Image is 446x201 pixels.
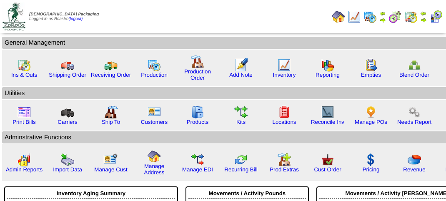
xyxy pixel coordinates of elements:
[408,153,421,166] img: pie_chart.png
[272,119,296,125] a: Locations
[224,166,257,173] a: Recurring Bill
[191,153,204,166] img: edi.gif
[270,166,299,173] a: Prod Extras
[53,166,82,173] a: Import Data
[29,12,99,17] span: [DEMOGRAPHIC_DATA] Packaging
[3,3,25,30] img: zoroco-logo-small.webp
[182,166,213,173] a: Manage EDI
[364,106,378,119] img: po.png
[314,166,341,173] a: Cust Order
[321,153,334,166] img: cust_order.png
[58,119,77,125] a: Carriers
[364,153,378,166] img: dollar.gif
[69,17,83,21] a: (logout)
[102,119,120,125] a: Ship To
[144,163,165,176] a: Manage Address
[191,106,204,119] img: cabinet.gif
[18,58,31,72] img: calendarinout.gif
[234,153,248,166] img: reconcile.gif
[234,58,248,72] img: orders.gif
[278,153,291,166] img: prodextras.gif
[388,10,402,23] img: calendarblend.gif
[379,17,386,23] img: arrowright.gif
[364,58,378,72] img: workorder.gif
[316,72,340,78] a: Reporting
[29,12,99,21] span: Logged in as Rcastro
[408,58,421,72] img: network.png
[403,166,425,173] a: Revenue
[91,72,131,78] a: Receiving Order
[18,153,31,166] img: graph2.png
[420,17,427,23] img: arrowright.gif
[104,106,118,119] img: factory2.gif
[234,106,248,119] img: workflow.gif
[408,106,421,119] img: workflow.png
[429,10,443,23] img: calendarcustomer.gif
[229,72,253,78] a: Add Note
[311,119,344,125] a: Reconcile Inv
[332,10,345,23] img: home.gif
[191,55,204,68] img: factory.gif
[363,10,377,23] img: calendarprod.gif
[420,10,427,17] img: arrowleft.gif
[7,188,175,199] div: Inventory Aging Summary
[141,72,168,78] a: Production
[61,106,74,119] img: truck3.gif
[361,72,381,78] a: Empties
[61,58,74,72] img: truck.gif
[103,153,119,166] img: managecust.png
[148,150,161,163] img: home.gif
[61,153,74,166] img: import.gif
[273,72,296,78] a: Inventory
[363,166,380,173] a: Pricing
[278,106,291,119] img: locations.gif
[379,10,386,17] img: arrowleft.gif
[187,119,209,125] a: Products
[11,72,37,78] a: Ins & Outs
[321,106,334,119] img: line_graph2.gif
[94,166,127,173] a: Manage Cust
[321,58,334,72] img: graph.gif
[399,72,429,78] a: Blend Order
[104,58,118,72] img: truck2.gif
[148,106,161,119] img: customers.gif
[6,166,43,173] a: Admin Reports
[18,106,31,119] img: invoice2.gif
[348,10,361,23] img: line_graph.gif
[355,119,387,125] a: Manage POs
[188,188,306,199] div: Movements / Activity Pounds
[148,58,161,72] img: calendarprod.gif
[184,68,211,81] a: Production Order
[13,119,36,125] a: Print Bills
[49,72,86,78] a: Shipping Order
[278,58,291,72] img: line_graph.gif
[141,119,168,125] a: Customers
[397,119,431,125] a: Needs Report
[404,10,418,23] img: calendarinout.gif
[236,119,246,125] a: Kits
